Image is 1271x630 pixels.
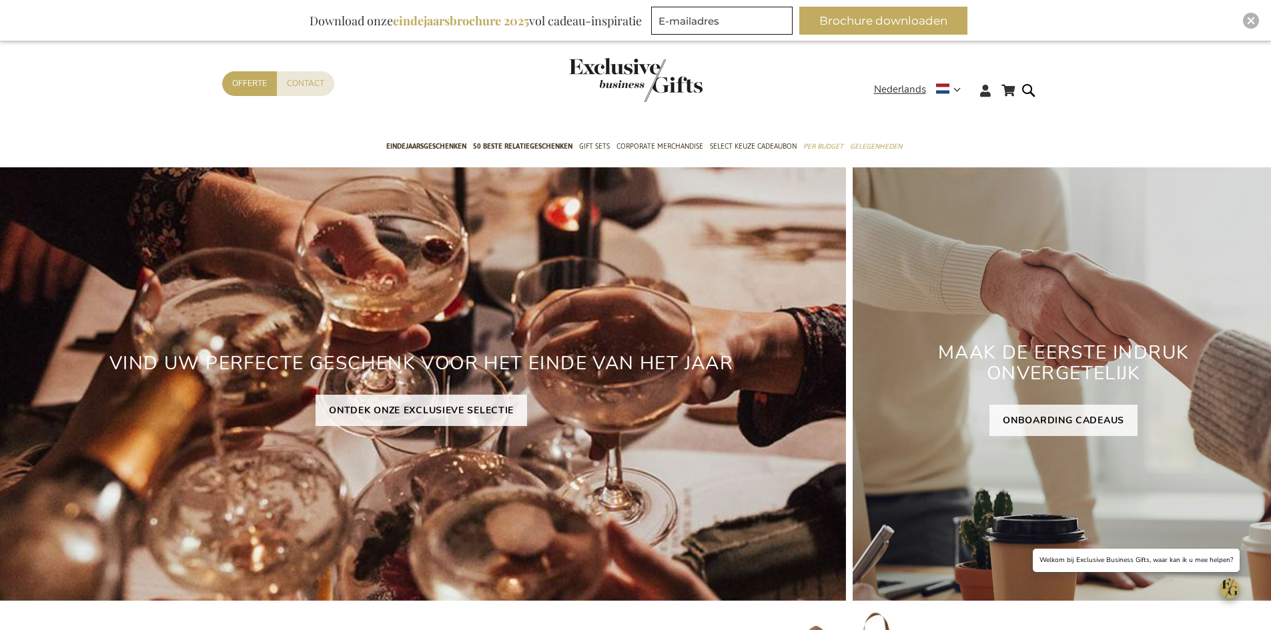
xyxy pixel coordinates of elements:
b: eindejaarsbrochure 2025 [393,13,529,29]
a: Offerte [222,71,277,96]
span: Eindejaarsgeschenken [386,139,466,153]
span: Nederlands [874,82,926,97]
span: Corporate Merchandise [616,139,703,153]
input: E-mailadres [651,7,793,35]
span: Per Budget [803,139,843,153]
div: Download onze vol cadeau-inspiratie [304,7,648,35]
a: Contact [277,71,334,96]
a: ONTDEK ONZE EXCLUSIEVE SELECTIE [316,395,527,426]
button: Brochure downloaden [799,7,967,35]
span: Gift Sets [579,139,610,153]
span: 50 beste relatiegeschenken [473,139,572,153]
a: store logo [569,58,636,102]
img: Exclusive Business gifts logo [569,58,703,102]
img: Close [1247,17,1255,25]
a: ONBOARDING CADEAUS [989,405,1138,436]
span: Select Keuze Cadeaubon [710,139,797,153]
form: marketing offers and promotions [651,7,797,39]
span: Gelegenheden [850,139,902,153]
div: Nederlands [874,82,969,97]
div: Close [1243,13,1259,29]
